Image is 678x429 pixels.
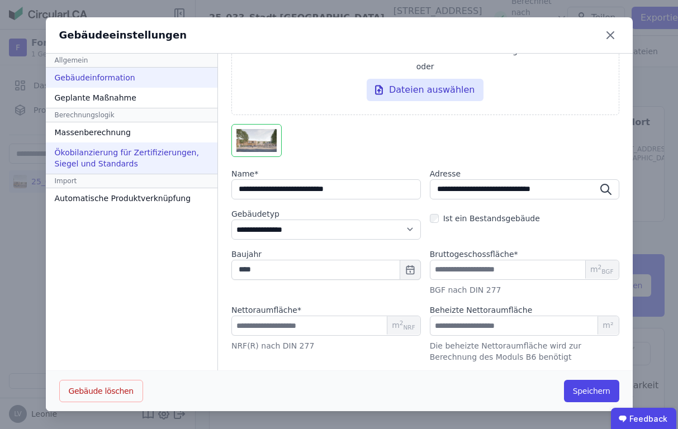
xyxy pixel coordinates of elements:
label: Gebäudetyp [231,208,421,220]
div: Massenberechnung [46,122,217,142]
div: BGF nach DIN 277 [430,284,619,295]
button: Speichern [564,380,619,402]
label: Beheizte Nettoraumfläche [430,304,533,316]
label: Baujahr [231,249,421,260]
label: audits.requiredField [231,304,301,316]
label: audits.requiredField [430,249,518,260]
span: m [392,320,415,331]
label: audits.requiredField [231,168,421,179]
div: Automatische Produktverknüpfung [46,188,217,208]
label: Adresse [430,168,619,179]
span: m [590,264,614,275]
div: Die beheizte Nettoraumfläche wird zur Berechnung des Moduls B6 benötigt [430,340,619,363]
button: Gebäude löschen [59,380,143,402]
div: Gebäudeinformation [46,68,217,88]
div: Dateien auswählen [367,79,484,101]
div: Geplante Maßnahme [46,88,217,108]
div: Berechnungslogik [46,108,217,122]
div: Import [46,174,217,188]
div: NRF(R) nach DIN 277 [231,340,421,351]
span: m² [598,316,618,335]
sup: 2 [598,264,602,270]
label: Ist ein Bestandsgebäude [439,213,540,224]
sub: NRF [404,324,415,331]
span: oder [416,61,434,72]
div: Gebäudeeinstellungen [59,27,187,43]
div: Ökobilanzierung für Zertifizierungen, Siegel und Standards [46,142,217,174]
div: Allgemein [46,54,217,68]
sup: 2 [400,320,404,326]
sub: BGF [601,268,613,275]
